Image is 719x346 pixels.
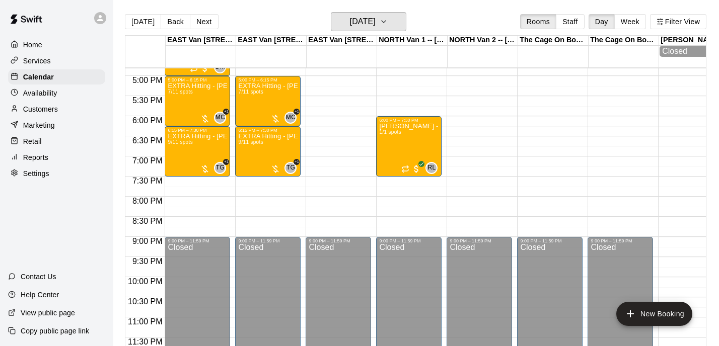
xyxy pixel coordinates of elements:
span: TG [286,163,295,173]
p: Customers [23,104,58,114]
div: 6:00 PM – 7:30 PM: Wylie Morris - Thursdays, Sept 4-Oct 9 @ North Van [376,116,442,177]
span: +1 [294,159,300,165]
span: RL [427,163,436,173]
span: All customers have paid [411,164,421,174]
a: Home [8,37,105,52]
div: EAST Van [STREET_ADDRESS] [236,36,307,45]
span: Michael Crouse & 1 other [289,112,297,124]
span: Tyson Gillies & 1 other [218,162,226,174]
a: Customers [8,102,105,117]
a: Marketing [8,118,105,133]
span: MC [286,113,296,123]
p: Copy public page link [21,326,89,336]
button: [DATE] [125,14,161,29]
div: 6:15 PM – 7:30 PM: EXTRA Hitting - Yakima Roster [165,126,230,177]
a: Services [8,53,105,68]
div: 6:15 PM – 7:30 PM: EXTRA Hitting - Yakima Roster [235,126,301,177]
span: 10:30 PM [125,297,165,306]
span: +1 [294,109,300,115]
span: 7:00 PM [130,156,165,165]
button: [DATE] [331,12,406,31]
p: Home [23,40,42,50]
span: Tyson Gillies & 1 other [289,162,297,174]
div: 6:15 PM – 7:30 PM [168,128,227,133]
button: Staff [556,14,585,29]
p: Retail [23,136,42,146]
a: Calendar [8,69,105,84]
div: Michael Crouse [214,112,226,124]
p: Availability [23,88,57,98]
div: 6:00 PM – 7:30 PM [379,118,439,123]
div: Tyson Gillies [284,162,297,174]
span: 9:00 PM [130,237,165,245]
div: The Cage On Boundary 1 -- [STREET_ADDRESS] ([PERSON_NAME] & [PERSON_NAME]), [GEOGRAPHIC_DATA] [518,36,589,45]
p: Help Center [21,290,59,300]
span: Recurring event [401,165,409,173]
span: 11:00 PM [125,317,165,326]
button: Day [589,14,615,29]
div: EAST Van [STREET_ADDRESS] [166,36,236,45]
button: Next [190,14,218,29]
a: Settings [8,166,105,181]
span: 11:30 PM [125,337,165,346]
div: NORTH Van 2 -- [STREET_ADDRESS] [448,36,518,45]
span: 1/1 spots filled [379,129,401,135]
div: Ryan Leonard [425,162,438,174]
a: Availability [8,85,105,101]
button: Filter View [650,14,706,29]
span: 9/11 spots filled [168,139,192,145]
span: 7/11 spots filled [238,89,263,95]
p: Reports [23,152,48,162]
div: 9:00 PM – 11:59 PM [591,238,650,243]
span: +1 [223,109,229,115]
h6: [DATE] [350,15,376,29]
div: 9:00 PM – 11:59 PM [450,238,509,243]
span: 5:00 PM [130,76,165,84]
div: 9:00 PM – 11:59 PM [238,238,298,243]
p: Calendar [23,72,54,82]
p: Services [23,56,51,66]
div: Reports [8,150,105,165]
span: All customers have paid [200,63,210,73]
span: 5:30 PM [130,96,165,105]
span: Recurring event [190,64,198,72]
button: add [616,302,692,326]
span: Ryan Leonard [429,162,438,174]
span: 7/11 spots filled [168,89,192,95]
div: 9:00 PM – 11:59 PM [309,238,368,243]
span: MC [215,113,225,123]
div: Michael Crouse [284,112,297,124]
button: Rooms [520,14,556,29]
div: 5:00 PM – 6:15 PM [168,77,227,82]
span: 8:00 PM [130,197,165,205]
p: Marketing [23,120,55,130]
div: EAST Van [STREET_ADDRESS] [307,36,377,45]
span: TG [216,163,225,173]
div: 5:00 PM – 6:15 PM: EXTRA Hitting - Yakima Roster [165,76,230,126]
div: The Cage On Boundary 2 -- [STREET_ADDRESS] ([PERSON_NAME] & [PERSON_NAME]), [GEOGRAPHIC_DATA] [589,36,659,45]
div: Tyson Gillies [214,162,226,174]
span: 10:00 PM [125,277,165,286]
span: +1 [223,159,229,165]
div: 9:00 PM – 11:59 PM [520,238,580,243]
div: 5:00 PM – 6:15 PM [238,77,298,82]
div: 6:15 PM – 7:30 PM [238,128,298,133]
span: Michael Crouse & 1 other [218,112,226,124]
span: 9/11 spots filled [238,139,263,145]
p: View public page [21,308,75,318]
p: Settings [23,168,49,179]
span: 6:30 PM [130,136,165,145]
span: 9:30 PM [130,257,165,266]
div: 9:00 PM – 11:59 PM [168,238,227,243]
a: Retail [8,134,105,149]
button: Week [614,14,646,29]
p: Contact Us [21,272,56,282]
